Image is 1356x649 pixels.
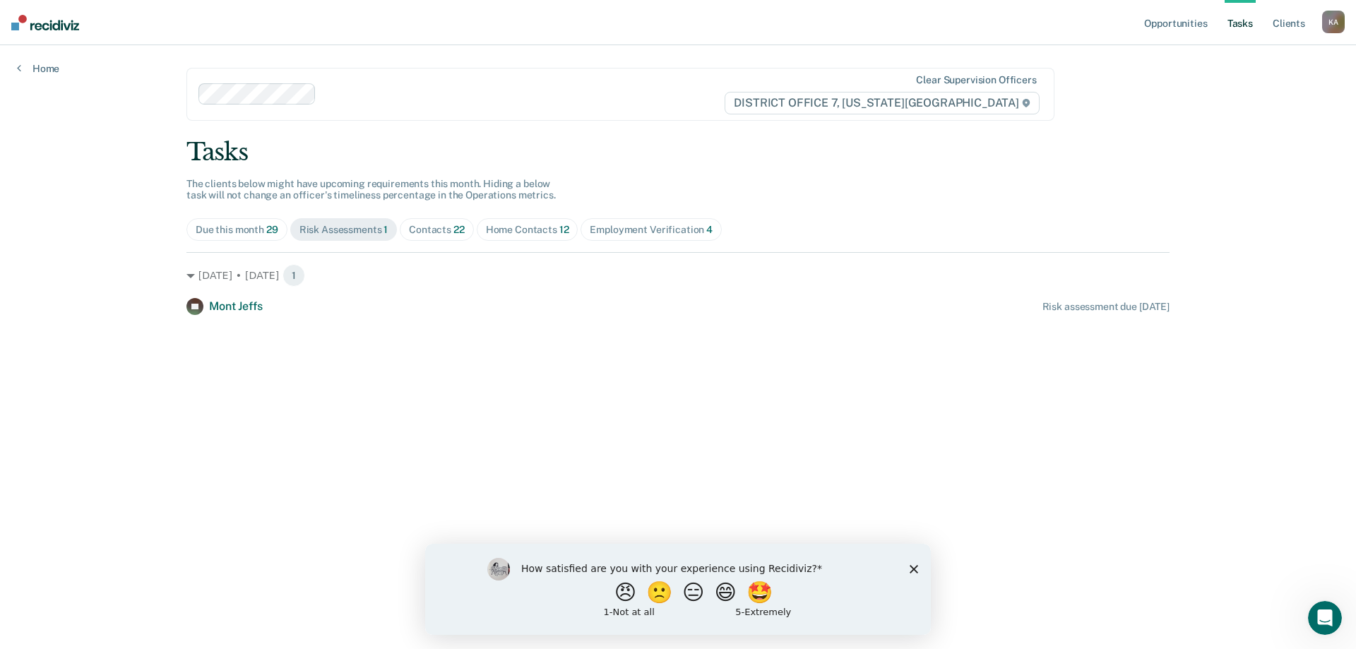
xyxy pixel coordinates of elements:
[209,299,262,313] span: Mont Jeffs
[1322,11,1345,33] button: KA
[425,544,931,635] iframe: Survey by Kim from Recidiviz
[11,15,79,30] img: Recidiviz
[1308,601,1342,635] iframe: Intercom live chat
[186,178,556,201] span: The clients below might have upcoming requirements this month. Hiding a below task will not chang...
[196,224,278,236] div: Due this month
[409,224,465,236] div: Contacts
[916,74,1036,86] div: Clear supervision officers
[186,138,1170,167] div: Tasks
[706,224,713,235] span: 4
[186,264,1170,287] div: [DATE] • [DATE] 1
[17,62,59,75] a: Home
[486,224,569,236] div: Home Contacts
[1322,11,1345,33] div: K A
[559,224,569,235] span: 12
[1042,301,1170,313] div: Risk assessment due [DATE]
[453,224,465,235] span: 22
[282,264,305,287] span: 1
[299,224,388,236] div: Risk Assessments
[590,224,713,236] div: Employment Verification
[725,92,1039,114] span: DISTRICT OFFICE 7, [US_STATE][GEOGRAPHIC_DATA]
[266,224,278,235] span: 29
[383,224,388,235] span: 1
